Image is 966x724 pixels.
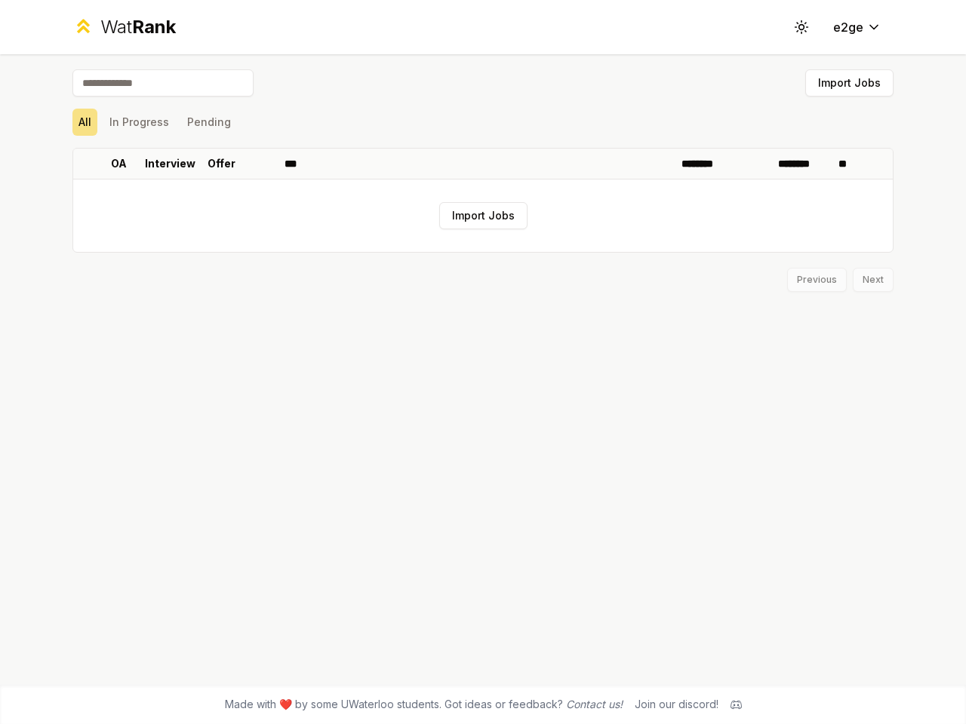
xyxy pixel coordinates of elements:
[225,697,623,712] span: Made with ❤️ by some UWaterloo students. Got ideas or feedback?
[72,109,97,136] button: All
[132,16,176,38] span: Rank
[805,69,894,97] button: Import Jobs
[181,109,237,136] button: Pending
[439,202,528,229] button: Import Jobs
[145,156,195,171] p: Interview
[100,15,176,39] div: Wat
[103,109,175,136] button: In Progress
[635,697,718,712] div: Join our discord!
[111,156,127,171] p: OA
[72,15,176,39] a: WatRank
[208,156,235,171] p: Offer
[833,18,863,36] span: e2ge
[821,14,894,41] button: e2ge
[566,698,623,710] a: Contact us!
